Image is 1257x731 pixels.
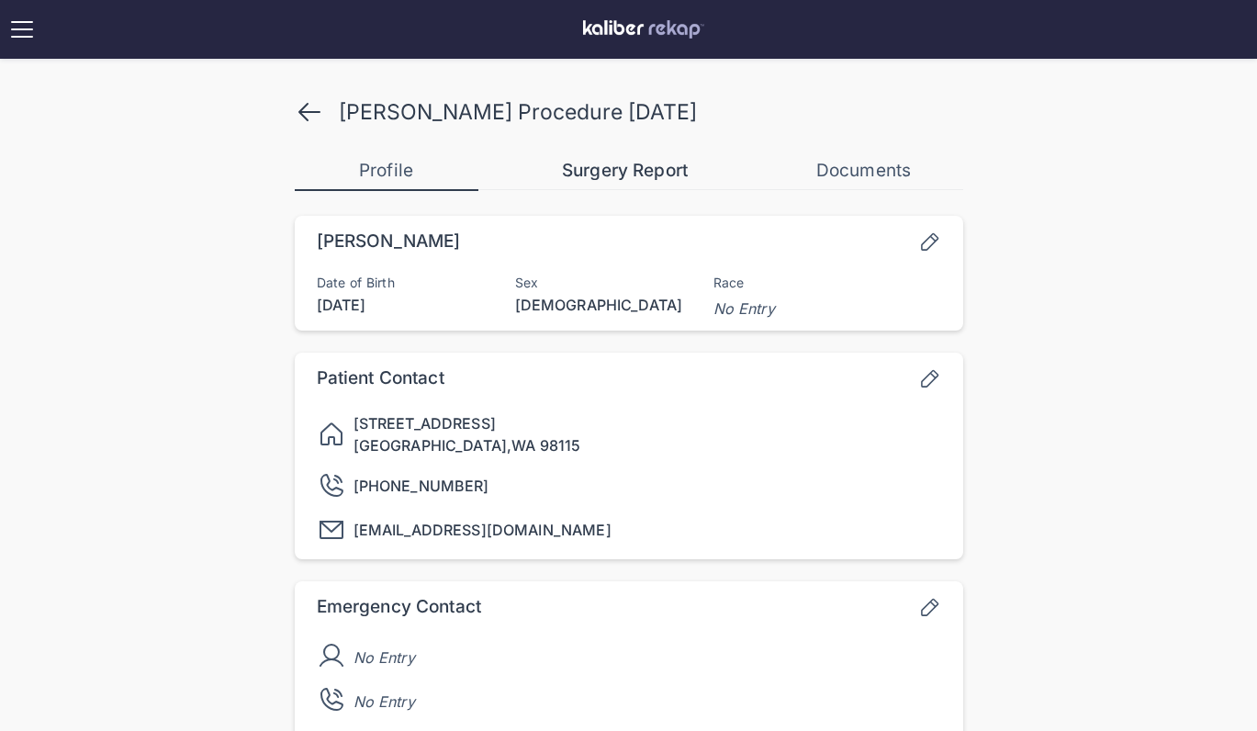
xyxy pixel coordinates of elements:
[317,367,444,394] div: Patient Contact
[339,99,697,125] div: [PERSON_NAME] Procedure [DATE]
[533,160,717,182] div: Surgery Report
[317,231,461,257] div: [PERSON_NAME]
[515,294,699,316] span: [DEMOGRAPHIC_DATA]
[317,515,346,545] img: EnvelopeSimple.be2dc6a0.svg
[713,298,897,320] span: No Entry
[354,647,415,669] span: No Entry
[354,475,941,497] div: [PHONE_NUMBER]
[354,412,941,456] div: [STREET_ADDRESS] [GEOGRAPHIC_DATA] , WA 98115
[583,20,704,39] img: kaliber labs logo
[317,641,346,670] img: user__gray--x-dark.38bbf669.svg
[317,471,346,500] img: PhoneCall.5ca9f157.svg
[317,294,500,316] span: [DATE]
[295,152,478,191] button: Profile
[317,685,346,714] img: PhoneCall.5ca9f157.svg
[354,691,415,713] span: No Entry
[772,160,956,182] div: Documents
[515,276,699,290] span: Sex
[533,152,717,189] button: Surgery Report
[354,519,941,541] div: [EMAIL_ADDRESS][DOMAIN_NAME]
[317,420,346,449] img: House.26408258.svg
[7,15,37,44] img: open menu icon
[317,596,482,623] div: Emergency Contact
[317,276,500,290] span: Date of Birth
[772,152,956,189] button: Documents
[713,276,897,290] span: Race
[295,160,478,182] div: Profile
